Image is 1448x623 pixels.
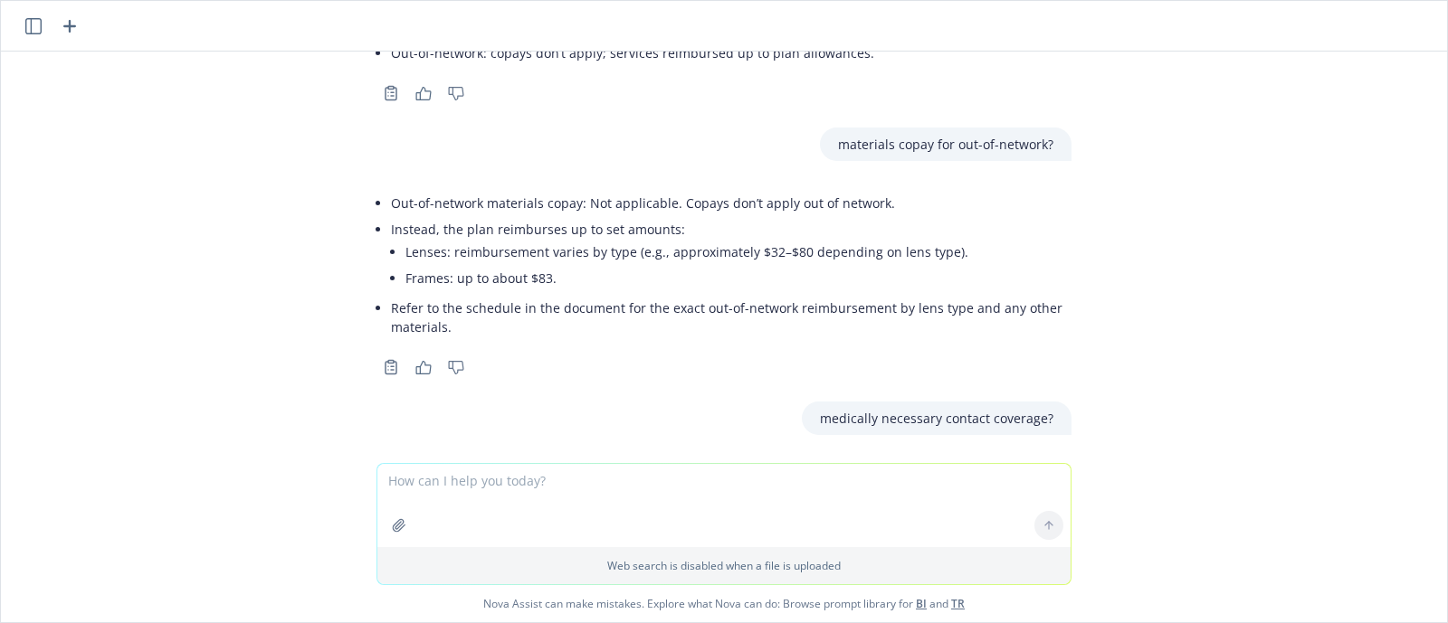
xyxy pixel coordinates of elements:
li: Lenses: reimbursement varies by type (e.g., approximately $32–$80 depending on lens type). [405,239,1072,265]
svg: Copy to clipboard [383,85,399,101]
button: Thumbs down [442,80,471,106]
button: Thumbs down [442,354,471,380]
a: TR [951,596,965,611]
a: BI [916,596,927,611]
li: Out-of-network: copays don’t apply; services reimbursed up to plan allowances. [391,40,1072,66]
li: Instead, the plan reimburses up to set amounts: [391,216,1072,295]
p: Web search is disabled when a file is uploaded [388,558,1060,573]
li: Refer to the schedule in the document for the exact out-of-network reimbursement by lens type and... [391,295,1072,340]
p: materials copay for out-of-network? [838,135,1053,154]
svg: Copy to clipboard [383,359,399,375]
span: Nova Assist can make mistakes. Explore what Nova can do: Browse prompt library for and [8,585,1440,622]
li: Frames: up to about $83. [405,265,1072,291]
p: medically necessary contact coverage? [820,409,1053,428]
li: Out-of-network materials copay: Not applicable. Copays don’t apply out of network. [391,190,1072,216]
